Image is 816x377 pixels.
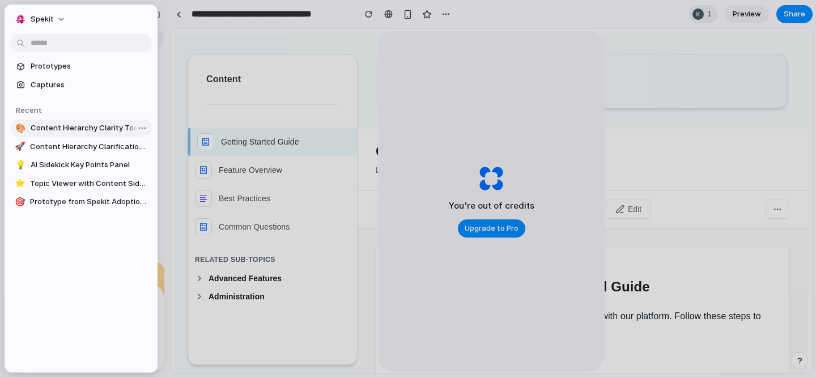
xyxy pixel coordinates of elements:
span: Advanced Features [38,245,180,254]
span: Content Hierarchy Clarity Tool [31,122,147,134]
h3: Step 1: Setup Your Account [223,320,601,337]
h1: Getting Started Guide [205,113,619,131]
a: 🎯Prototype from Spekit Adoption Dashboard [10,193,152,210]
a: ⭐Topic Viewer with Content Sidepanel [10,175,152,192]
button: Download [205,171,272,190]
span: Administration [38,263,180,272]
button: More actions [595,171,619,190]
div: 🎯 [15,196,25,207]
div: ⭐ [15,178,25,189]
button: Edit [435,171,481,190]
p: Last updated: [DATE] [205,135,619,147]
span: Prototype from Spekit Adoption Dashboard [30,196,147,207]
span: Topic Viewer with Content Sidepanel [30,178,147,189]
a: 💡AI Sidekick Key Points Panel [10,156,152,173]
span: AI Sidekick Key Points Panel [31,159,147,171]
span: Prototypes [31,61,147,72]
button: Advanced Features [18,240,186,259]
p: Common Questions [48,192,119,204]
button: Spekit [10,10,71,28]
p: Content [36,44,70,57]
div: 🚀 [15,141,25,153]
span: Content Hierarchy Clarification Tool [30,141,147,153]
button: Share [277,171,329,190]
a: Prototypes [10,58,152,75]
div: 🎨 [15,122,26,134]
a: 🎨Content Hierarchy Clarity Tool [10,120,152,137]
h2: Welcome to Your Getting Started Guide [223,247,601,269]
p: Getting Started Guide [50,107,129,119]
a: Captures [10,77,152,94]
p: Feature Overview [48,135,112,147]
span: Add to Deal Room [356,176,421,185]
div: 💡 [15,159,26,171]
a: 🚀Content Hierarchy Clarification Tool [10,138,152,155]
button: Add to Deal Room [334,171,431,190]
p: Best Practices [48,164,100,176]
h3: Product Training [223,44,314,61]
span: Spekit [31,14,54,25]
span: Recent [16,105,42,115]
button: Administration [18,259,186,277]
span: Download [227,176,262,185]
p: This guide will help you get up and running quickly with our platform. Follow these steps to begi... [223,280,601,309]
div: Related Sub-Topics [18,221,186,240]
span: Captures [31,79,147,91]
span: Edit [457,176,471,185]
span: Share [299,176,320,185]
